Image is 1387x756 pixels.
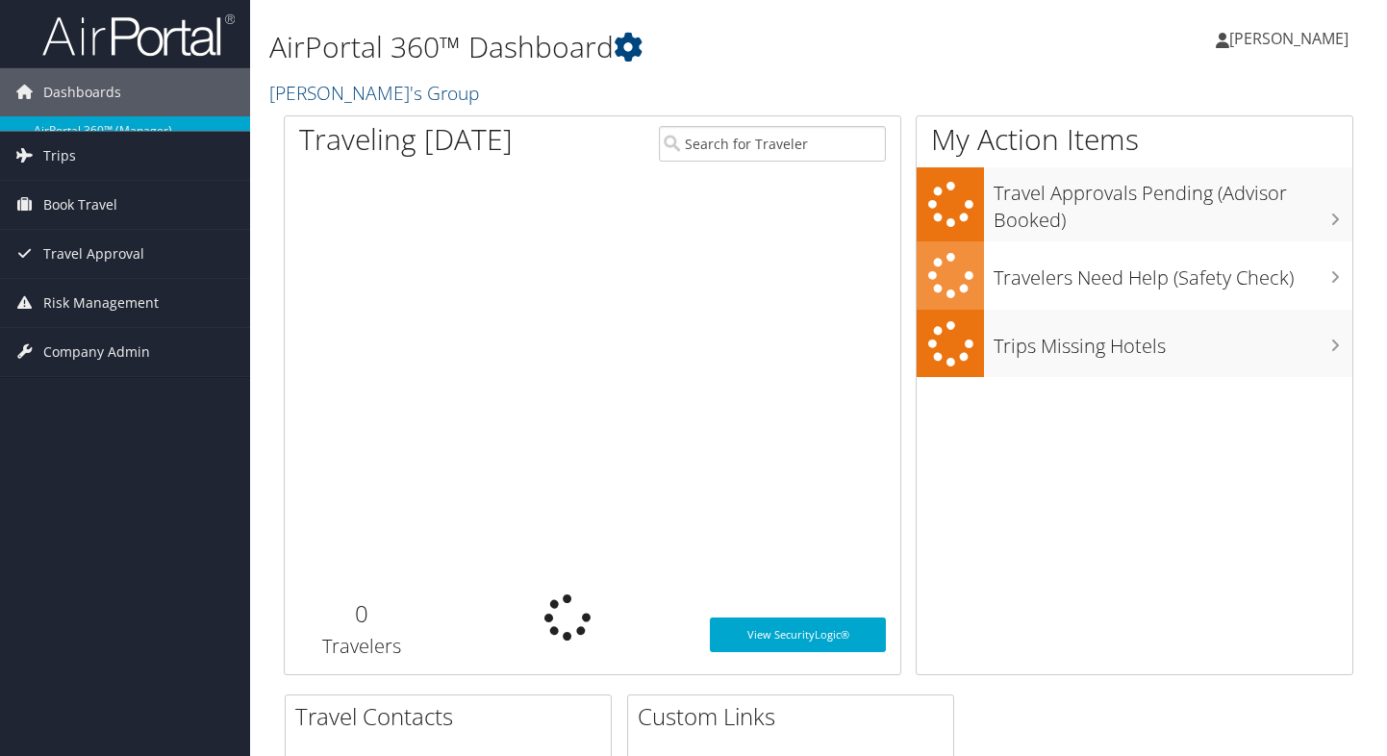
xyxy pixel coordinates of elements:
[269,27,1001,67] h1: AirPortal 360™ Dashboard
[43,181,117,229] span: Book Travel
[43,230,144,278] span: Travel Approval
[917,241,1352,310] a: Travelers Need Help (Safety Check)
[917,310,1352,378] a: Trips Missing Hotels
[994,170,1352,234] h3: Travel Approvals Pending (Advisor Booked)
[710,617,886,652] a: View SecurityLogic®
[43,132,76,180] span: Trips
[299,597,424,630] h2: 0
[299,633,424,660] h3: Travelers
[43,68,121,116] span: Dashboards
[295,700,611,733] h2: Travel Contacts
[43,279,159,327] span: Risk Management
[43,328,150,376] span: Company Admin
[299,119,513,160] h1: Traveling [DATE]
[917,119,1352,160] h1: My Action Items
[1229,28,1349,49] span: [PERSON_NAME]
[638,700,953,733] h2: Custom Links
[1216,10,1368,67] a: [PERSON_NAME]
[994,323,1352,360] h3: Trips Missing Hotels
[269,80,484,106] a: [PERSON_NAME]'s Group
[42,13,235,58] img: airportal-logo.png
[659,126,887,162] input: Search for Traveler
[917,167,1352,241] a: Travel Approvals Pending (Advisor Booked)
[994,255,1352,291] h3: Travelers Need Help (Safety Check)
